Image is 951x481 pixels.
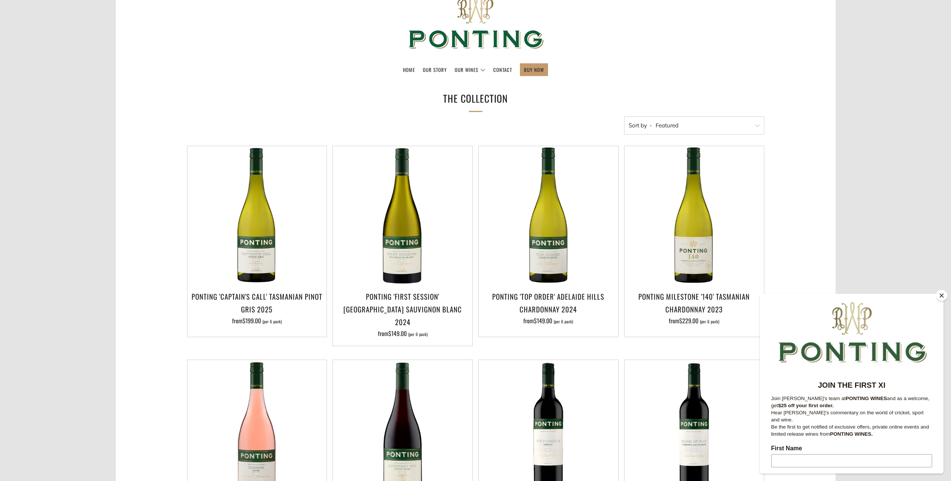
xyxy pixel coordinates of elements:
[187,290,327,327] a: Ponting 'Captain's Call' Tasmanian Pinot Gris 2025 from$199.00 (per 6 pack)
[333,290,472,337] a: Ponting 'First Session' [GEOGRAPHIC_DATA] Sauvignon Blanc 2024 from$149.00 (per 6 pack)
[363,90,588,108] h1: The Collection
[625,290,764,327] a: Ponting Milestone '140' Tasmanian Chardonnay 2023 from$229.00 (per 6 pack)
[388,329,407,338] span: $149.00
[11,268,168,301] span: We will send you a confirmation email to subscribe. I agree to sign up to the Ponting Wines newsl...
[669,316,719,325] span: from
[70,137,113,143] strong: PONTING WINES.
[232,316,282,325] span: from
[534,316,552,325] span: $149.00
[403,64,415,76] a: Home
[700,320,719,324] span: (per 6 pack)
[11,214,172,223] label: Email
[628,290,760,315] h3: Ponting Milestone '140' Tasmanian Chardonnay 2023
[524,64,544,76] a: BUY NOW
[493,64,512,76] a: Contact
[243,316,261,325] span: $199.00
[86,102,127,108] strong: PONTING WINES
[262,320,282,324] span: (per 6 pack)
[191,290,323,315] h3: Ponting 'Captain's Call' Tasmanian Pinot Gris 2025
[11,151,172,160] label: First Name
[479,290,618,327] a: Ponting 'Top Order' Adelaide Hills Chardonnay 2024 from$149.00 (per 6 pack)
[936,290,947,301] button: Close
[11,130,172,144] p: Be the first to get notified of exclusive offers, private online events and limited release wines...
[679,316,698,325] span: $229.00
[423,64,447,76] a: Our Story
[11,183,172,192] label: Last Name
[11,246,172,259] input: Subscribe
[455,64,485,76] a: Our Wines
[408,332,428,336] span: (per 6 pack)
[18,109,74,115] strong: $25 off your first order.
[11,115,172,130] p: Hear [PERSON_NAME]'s commentary on the world of cricket, sport and wine.
[482,290,614,315] h3: Ponting 'Top Order' Adelaide Hills Chardonnay 2024
[11,101,172,115] p: Join [PERSON_NAME]'s team at and as a welcome, get
[337,290,469,329] h3: Ponting 'First Session' [GEOGRAPHIC_DATA] Sauvignon Blanc 2024
[554,320,573,324] span: (per 6 pack)
[523,316,573,325] span: from
[58,87,126,96] strong: JOIN THE FIRST XI
[378,329,428,338] span: from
